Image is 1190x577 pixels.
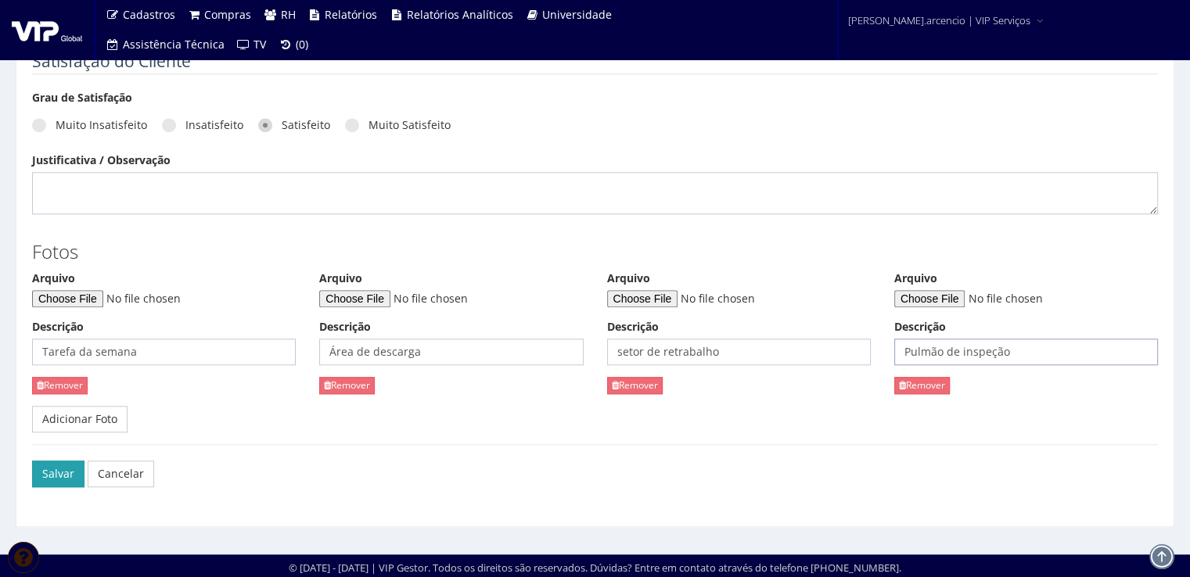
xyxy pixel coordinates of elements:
[32,319,84,335] label: Descrição
[32,117,147,133] label: Muito Insatisfeito
[162,117,243,133] label: Insatisfeito
[32,406,128,432] a: Adicionar Foto
[345,117,451,133] label: Muito Satisfeito
[894,377,950,393] a: Remover
[281,7,296,22] span: RH
[231,30,273,59] a: TV
[32,242,1158,262] h3: Fotos
[407,7,513,22] span: Relatórios Analíticos
[123,7,175,22] span: Cadastros
[319,319,371,335] label: Descrição
[32,50,1158,74] legend: Satisfação do Cliente
[289,561,901,575] div: © [DATE] - [DATE] | VIP Gestor. Todos os direitos são reservados. Dúvidas? Entre em contato atrav...
[123,37,225,52] span: Assistência Técnica
[32,271,75,286] label: Arquivo
[258,117,330,133] label: Satisfeito
[12,18,82,41] img: logo
[325,7,377,22] span: Relatórios
[542,7,612,22] span: Universidade
[99,30,231,59] a: Assistência Técnica
[296,37,308,52] span: (0)
[607,319,659,335] label: Descrição
[32,90,132,106] label: Grau de Satisfação
[894,271,937,286] label: Arquivo
[607,271,650,286] label: Arquivo
[319,271,362,286] label: Arquivo
[319,377,375,393] a: Remover
[88,461,154,487] a: Cancelar
[32,152,171,168] label: Justificativa / Observação
[32,461,84,487] button: Salvar
[32,377,88,393] a: Remover
[272,30,315,59] a: (0)
[607,377,663,393] a: Remover
[253,37,266,52] span: TV
[204,7,251,22] span: Compras
[894,319,946,335] label: Descrição
[848,13,1030,28] span: [PERSON_NAME].arcencio | VIP Serviços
